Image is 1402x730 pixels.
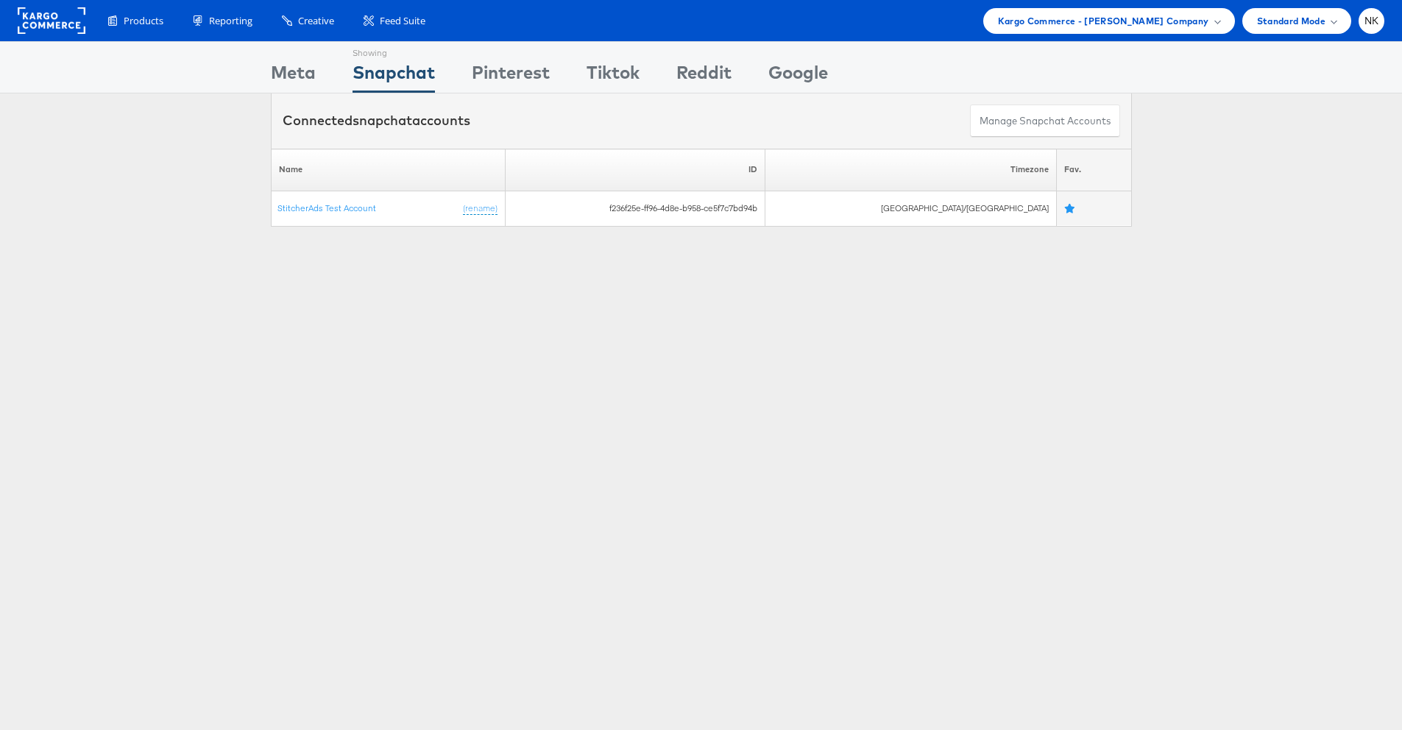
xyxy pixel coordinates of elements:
a: StitcherAds Test Account [277,202,376,213]
span: Creative [298,14,334,28]
th: Name [271,149,505,191]
span: Reporting [209,14,252,28]
div: Google [768,60,828,93]
a: (rename) [463,202,498,214]
th: Timezone [765,149,1056,191]
div: Meta [271,60,316,93]
td: [GEOGRAPHIC_DATA]/[GEOGRAPHIC_DATA] [765,191,1056,226]
div: Showing [353,42,435,60]
span: Standard Mode [1257,13,1325,29]
td: f236f25e-ff96-4d8e-b958-ce5f7c7bd94b [505,191,765,226]
span: Products [124,14,163,28]
button: Manage Snapchat Accounts [970,104,1120,138]
div: Connected accounts [283,111,470,130]
div: Pinterest [472,60,550,93]
span: Feed Suite [380,14,425,28]
span: Kargo Commerce - [PERSON_NAME] Company [998,13,1209,29]
div: Tiktok [587,60,640,93]
div: Reddit [676,60,732,93]
span: snapchat [353,112,412,129]
span: NK [1364,16,1379,26]
div: Snapchat [353,60,435,93]
th: ID [505,149,765,191]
